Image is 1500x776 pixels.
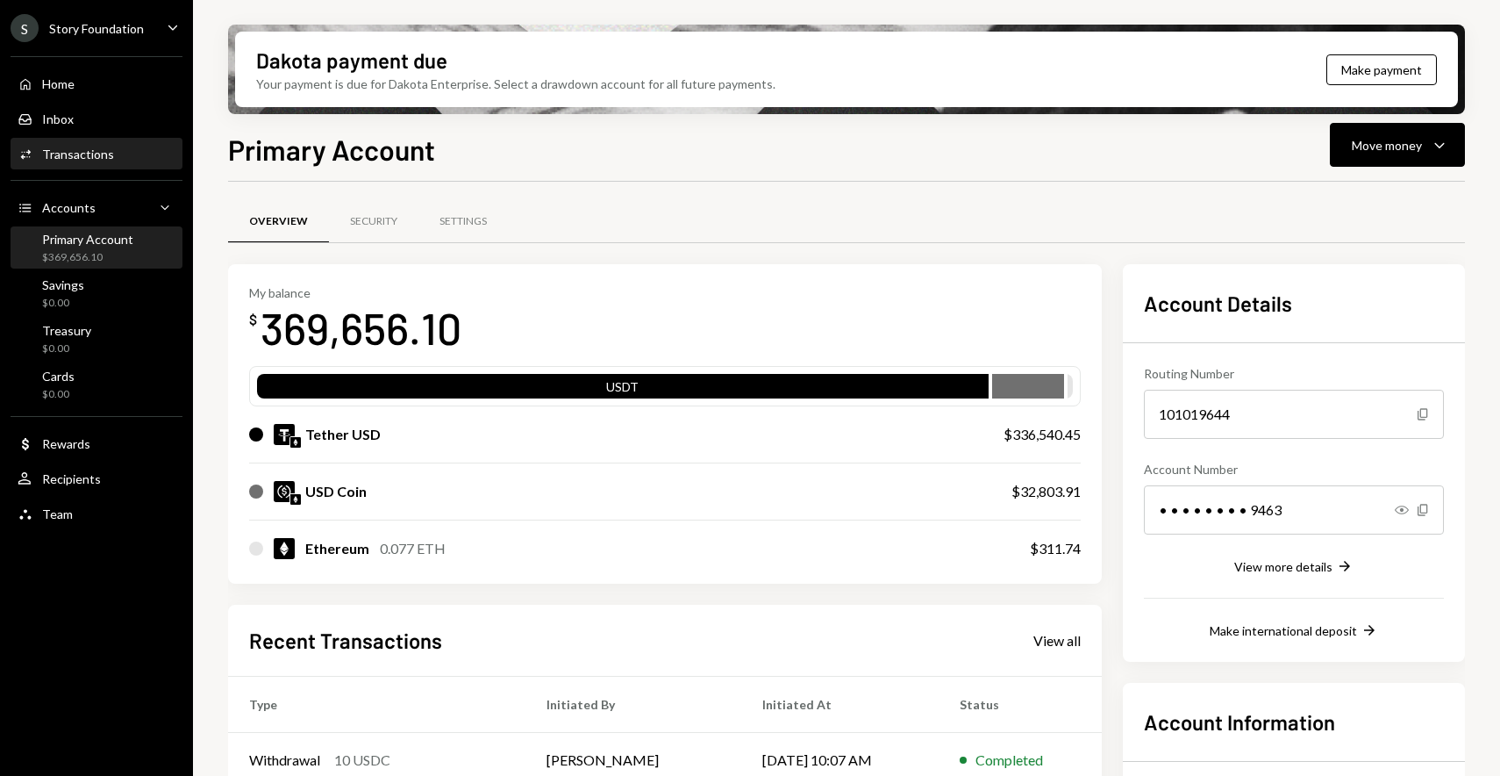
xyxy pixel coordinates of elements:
div: Cards [42,369,75,384]
div: Routing Number [1144,364,1444,383]
a: Rewards [11,428,182,459]
h2: Recent Transactions [249,626,442,655]
div: Settings [439,214,487,229]
div: Team [42,507,73,521]
img: ethereum-mainnet [290,494,301,505]
div: Transactions [42,147,114,162]
div: Primary Account [42,232,133,247]
a: Primary Account$369,656.10 [11,226,182,269]
h1: Primary Account [228,132,435,167]
button: Make payment [1326,54,1437,85]
div: Treasury [42,323,91,338]
a: View all [1033,630,1081,650]
h2: Account Information [1144,708,1444,736]
div: 369,656.10 [261,300,461,356]
a: Overview [228,199,329,244]
th: Status [939,676,1102,732]
th: Type [228,676,525,732]
button: Make international deposit [1210,622,1378,641]
img: ETH [274,538,295,559]
div: Overview [249,214,308,229]
div: $311.74 [1030,538,1081,559]
a: Treasury$0.00 [11,318,182,360]
a: Security [329,199,418,244]
div: Recipients [42,471,101,486]
a: Home [11,68,182,99]
div: USDT [257,377,989,402]
div: $0.00 [42,387,75,402]
button: Move money [1330,123,1465,167]
th: Initiated By [525,676,741,732]
div: View all [1033,632,1081,650]
div: My balance [249,285,461,300]
a: Cards$0.00 [11,363,182,406]
a: Team [11,498,182,529]
div: Inbox [42,111,74,126]
div: Security [350,214,397,229]
div: Account Number [1144,460,1444,478]
div: • • • • • • • • 9463 [1144,485,1444,535]
a: Inbox [11,103,182,134]
div: $0.00 [42,341,91,356]
div: View more details [1234,559,1332,574]
div: Tether USD [305,424,381,445]
div: Accounts [42,200,96,215]
div: Ethereum [305,538,369,559]
div: Home [42,76,75,91]
th: Initiated At [741,676,939,732]
div: 101019644 [1144,390,1444,439]
img: USDT [274,424,295,445]
div: $369,656.10 [42,250,133,265]
div: 0.077 ETH [380,538,446,559]
div: Story Foundation [49,21,144,36]
a: Accounts [11,191,182,223]
a: Savings$0.00 [11,272,182,314]
div: Make international deposit [1210,623,1357,638]
img: USDC [274,481,295,502]
div: Withdrawal [249,750,320,771]
div: $336,540.45 [1004,424,1081,445]
a: Transactions [11,138,182,169]
button: View more details [1234,557,1354,577]
img: ethereum-mainnet [290,437,301,448]
div: Savings [42,277,84,292]
div: $32,803.91 [1011,481,1081,502]
div: $0.00 [42,296,84,311]
div: USD Coin [305,481,367,502]
div: Completed [975,750,1043,771]
div: $ [249,311,257,328]
div: Dakota payment due [256,46,447,75]
div: Rewards [42,436,90,451]
div: S [11,14,39,42]
div: Your payment is due for Dakota Enterprise. Select a drawdown account for all future payments. [256,75,775,93]
h2: Account Details [1144,289,1444,318]
a: Recipients [11,463,182,494]
div: Move money [1352,136,1422,154]
a: Settings [418,199,508,244]
div: 10 USDC [334,750,390,771]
